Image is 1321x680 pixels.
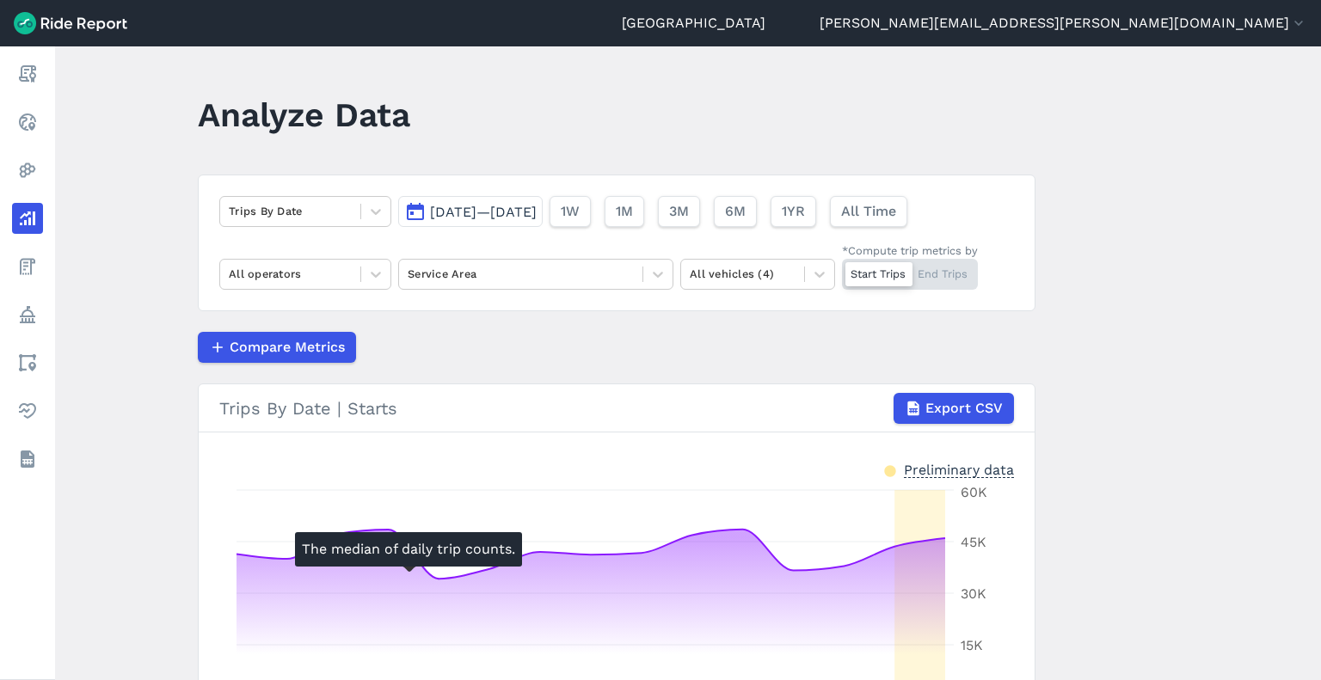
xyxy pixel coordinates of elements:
[961,585,986,602] tspan: 30K
[230,337,345,358] span: Compare Metrics
[830,196,907,227] button: All Time
[725,201,746,222] span: 6M
[782,201,805,222] span: 1YR
[12,395,43,426] a: Health
[12,58,43,89] a: Report
[12,203,43,234] a: Analyze
[198,332,356,363] button: Compare Metrics
[925,398,1003,419] span: Export CSV
[12,444,43,475] a: Datasets
[622,13,765,34] a: [GEOGRAPHIC_DATA]
[658,196,700,227] button: 3M
[12,155,43,186] a: Heatmaps
[616,201,633,222] span: 1M
[12,299,43,330] a: Policy
[12,107,43,138] a: Realtime
[841,201,896,222] span: All Time
[904,460,1014,478] div: Preliminary data
[714,196,757,227] button: 6M
[961,484,987,500] tspan: 60K
[561,201,580,222] span: 1W
[198,91,410,138] h1: Analyze Data
[12,251,43,282] a: Fees
[961,637,983,653] tspan: 15K
[605,196,644,227] button: 1M
[550,196,591,227] button: 1W
[842,242,978,259] div: *Compute trip metrics by
[219,393,1014,424] div: Trips By Date | Starts
[14,12,127,34] img: Ride Report
[961,534,986,550] tspan: 45K
[820,13,1307,34] button: [PERSON_NAME][EMAIL_ADDRESS][PERSON_NAME][DOMAIN_NAME]
[894,393,1014,424] button: Export CSV
[669,201,689,222] span: 3M
[771,196,816,227] button: 1YR
[398,196,543,227] button: [DATE]—[DATE]
[12,347,43,378] a: Areas
[430,204,537,220] span: [DATE]—[DATE]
